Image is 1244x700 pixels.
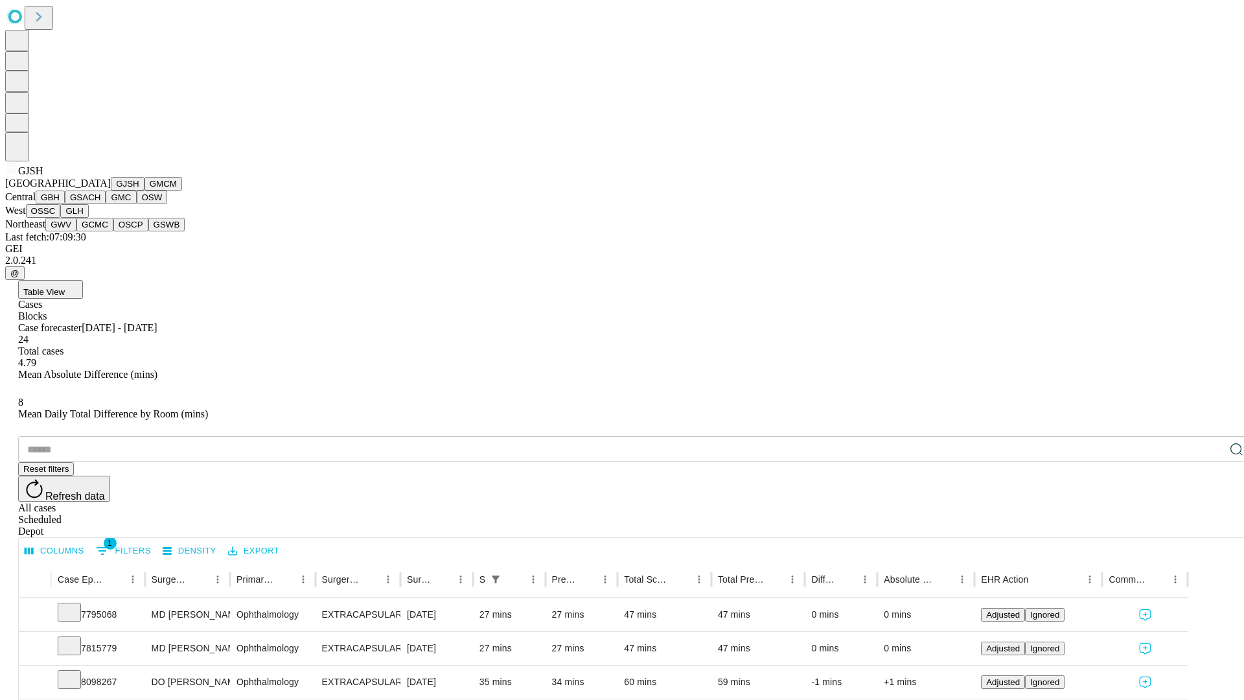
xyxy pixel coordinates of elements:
button: Sort [433,570,452,589]
button: Menu [856,570,874,589]
div: [DATE] [407,666,466,699]
div: MD [PERSON_NAME] [152,598,224,631]
button: Export [225,541,282,561]
button: Menu [124,570,142,589]
button: Sort [578,570,596,589]
span: Ignored [1030,644,1059,653]
button: OSSC [26,204,61,218]
span: 8 [18,397,23,408]
button: Menu [596,570,614,589]
span: Last fetch: 07:09:30 [5,231,86,242]
button: Menu [1081,570,1099,589]
button: Menu [379,570,397,589]
div: 0 mins [811,632,871,665]
div: Primary Service [236,574,274,585]
span: 1 [104,537,117,550]
button: Sort [506,570,524,589]
button: OSCP [113,218,148,231]
div: Total Scheduled Duration [624,574,671,585]
div: EXTRACAPSULAR CATARACT REMOVAL WITH [MEDICAL_DATA] [322,598,394,631]
span: Case forecaster [18,322,82,333]
button: Ignored [1025,608,1065,622]
div: Scheduled In Room Duration [479,574,485,585]
button: Menu [452,570,470,589]
div: Surgery Name [322,574,360,585]
div: 47 mins [718,632,799,665]
button: Menu [953,570,971,589]
div: 60 mins [624,666,705,699]
span: GJSH [18,165,43,176]
div: EXTRACAPSULAR CATARACT REMOVAL WITH [MEDICAL_DATA] [322,632,394,665]
button: @ [5,266,25,280]
span: Northeast [5,218,45,229]
button: GMCM [144,177,182,191]
button: Adjusted [981,642,1025,655]
button: GSACH [65,191,106,204]
span: West [5,205,26,216]
span: Adjusted [986,677,1020,687]
div: 27 mins [552,598,612,631]
button: Table View [18,280,83,299]
span: 24 [18,334,29,345]
button: Density [159,541,220,561]
button: GBH [36,191,65,204]
button: GSWB [148,218,185,231]
button: Reset filters [18,462,74,476]
div: Total Predicted Duration [718,574,765,585]
div: EHR Action [981,574,1028,585]
div: 0 mins [884,632,968,665]
span: [DATE] - [DATE] [82,322,157,333]
div: Difference [811,574,836,585]
div: Ophthalmology [236,666,308,699]
div: [DATE] [407,632,466,665]
div: 0 mins [884,598,968,631]
button: Sort [765,570,783,589]
div: EXTRACAPSULAR CATARACT REMOVAL WITH [MEDICAL_DATA] [322,666,394,699]
span: Mean Absolute Difference (mins) [18,369,157,380]
div: 47 mins [624,632,705,665]
button: Show filters [93,541,154,561]
button: GJSH [111,177,144,191]
span: Total cases [18,345,63,356]
button: GMC [106,191,136,204]
button: Show filters [487,570,505,589]
span: [GEOGRAPHIC_DATA] [5,178,111,189]
div: 27 mins [479,598,539,631]
span: Refresh data [45,491,105,502]
div: 27 mins [479,632,539,665]
span: Central [5,191,36,202]
button: Menu [209,570,227,589]
div: 7795068 [58,598,139,631]
div: 8098267 [58,666,139,699]
span: 4.79 [18,357,36,368]
span: Adjusted [986,610,1020,620]
button: Sort [672,570,690,589]
button: GLH [60,204,88,218]
button: Menu [524,570,542,589]
div: Case Epic Id [58,574,104,585]
button: Sort [838,570,856,589]
button: Menu [294,570,312,589]
div: 34 mins [552,666,612,699]
button: Menu [690,570,708,589]
div: 47 mins [718,598,799,631]
div: 0 mins [811,598,871,631]
div: 1 active filter [487,570,505,589]
button: Expand [25,604,45,627]
button: GCMC [76,218,113,231]
div: Comments [1109,574,1146,585]
button: Adjusted [981,608,1025,622]
button: Sort [1148,570,1166,589]
button: GWV [45,218,76,231]
div: Ophthalmology [236,598,308,631]
div: 2.0.241 [5,255,1239,266]
button: Sort [1030,570,1048,589]
button: Menu [783,570,801,589]
button: Select columns [21,541,87,561]
div: 27 mins [552,632,612,665]
button: Sort [361,570,379,589]
button: Sort [106,570,124,589]
span: Reset filters [23,464,69,474]
div: 47 mins [624,598,705,631]
div: GEI [5,243,1239,255]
